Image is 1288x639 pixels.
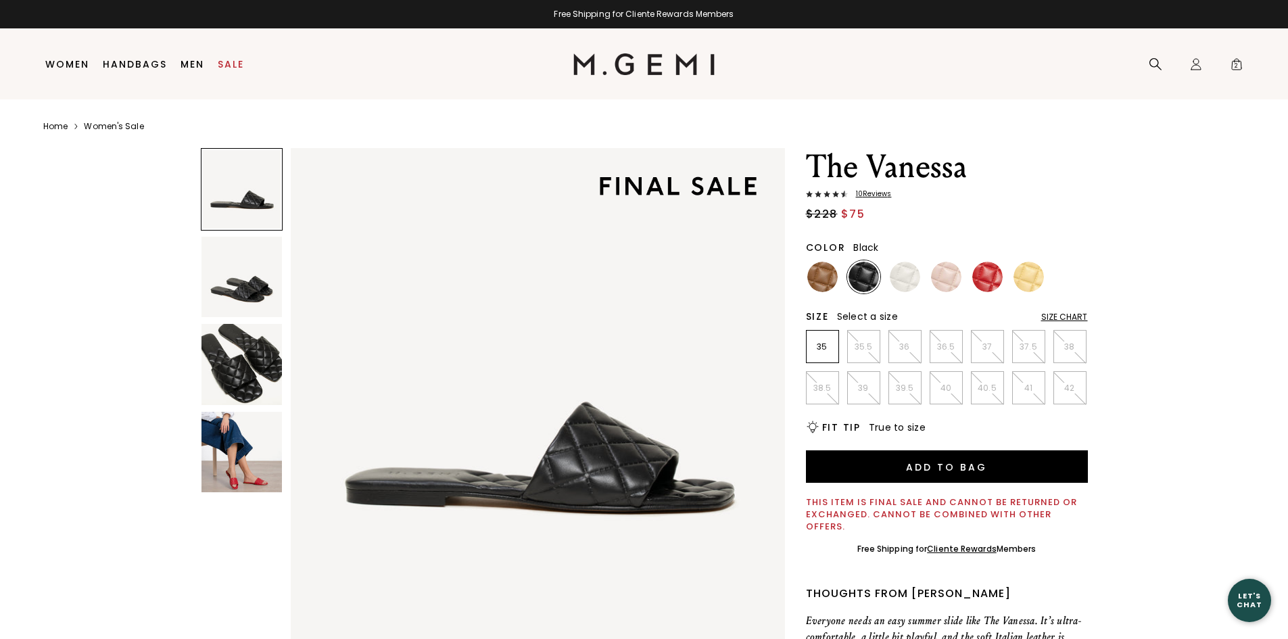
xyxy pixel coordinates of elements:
div: This item is final sale and cannot be returned or exchanged. Cannot be combined with other offers. [806,496,1088,533]
span: $75 [841,206,865,222]
p: 39 [848,383,880,394]
p: 41 [1013,383,1045,394]
p: 39.5 [889,383,921,394]
div: Free Shipping for Members [857,544,1036,554]
p: 40.5 [972,383,1003,394]
div: Thoughts from [PERSON_NAME] [806,586,1088,602]
span: True to size [869,421,926,434]
span: 2 [1230,60,1243,74]
a: Home [43,121,68,132]
a: Handbags [103,59,167,70]
h1: The Vanessa [806,148,1088,186]
img: The Vanessa [201,324,283,405]
h2: Color [806,242,846,253]
img: Butter [1013,262,1044,292]
span: 10 Review s [848,190,892,198]
p: 38.5 [807,383,838,394]
p: 38 [1054,341,1086,352]
img: final sale tag [579,156,776,216]
span: Black [853,241,878,254]
img: The Vanessa [201,237,283,318]
img: Lipstick [972,262,1003,292]
a: Women's Sale [84,121,143,132]
p: 40 [930,383,962,394]
img: M.Gemi [573,53,715,75]
button: Add to Bag [806,450,1088,483]
span: $228 [806,206,838,222]
h2: Size [806,311,829,322]
a: 10Reviews [806,190,1088,201]
a: Sale [218,59,244,70]
p: 35 [807,341,838,352]
div: Let's Chat [1228,592,1271,609]
p: 42 [1054,383,1086,394]
img: The Vanessa [201,412,283,493]
p: 37.5 [1013,341,1045,352]
img: Tan [807,262,838,292]
a: Cliente Rewards [927,543,997,554]
h2: Fit Tip [822,422,861,433]
img: Black [849,262,879,292]
p: 37 [972,341,1003,352]
a: Women [45,59,89,70]
p: 35.5 [848,341,880,352]
img: Ballerina Pink [931,262,961,292]
div: Size Chart [1041,312,1088,323]
p: 36.5 [930,341,962,352]
img: Ivory [890,262,920,292]
p: 36 [889,341,921,352]
a: Men [181,59,204,70]
span: Select a size [837,310,898,323]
